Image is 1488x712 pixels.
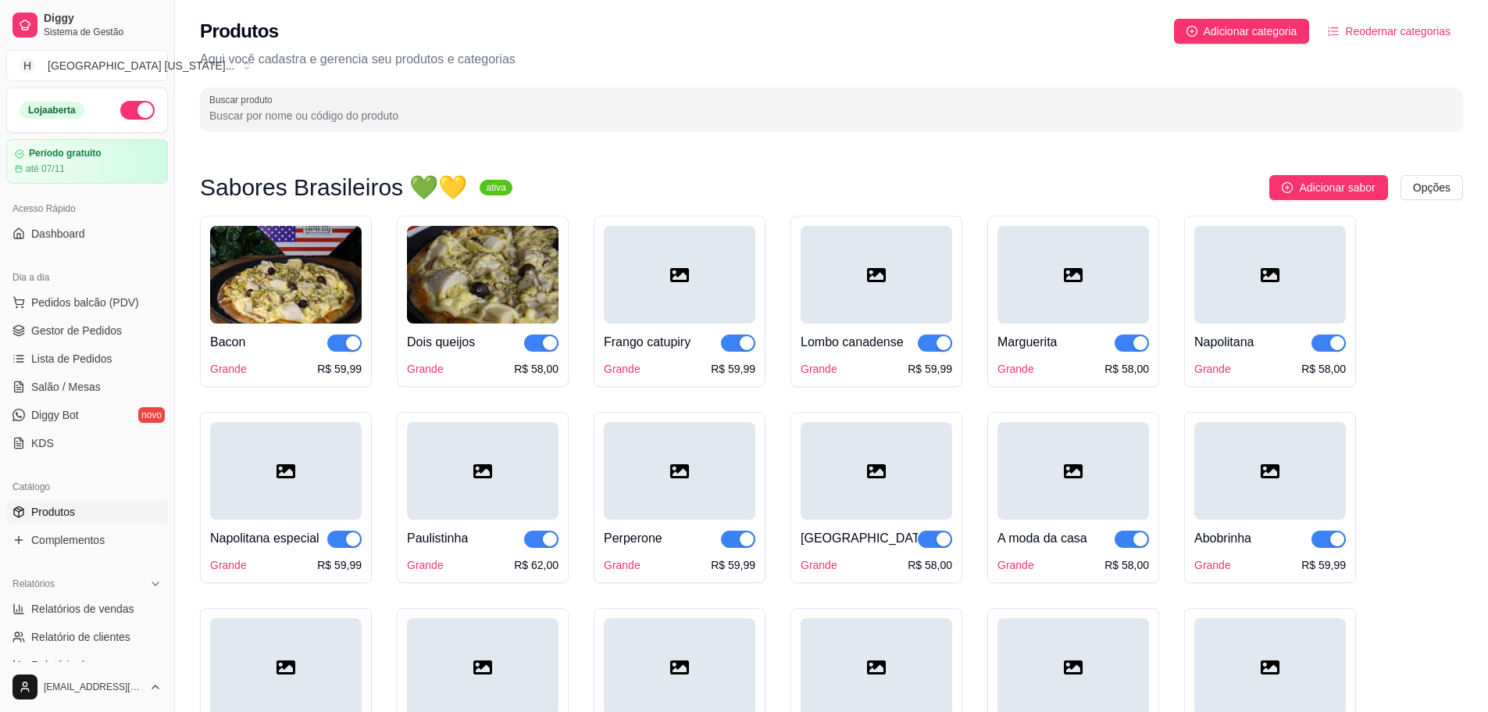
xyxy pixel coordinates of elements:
div: Paulistinha [407,529,468,548]
div: Dia a dia [6,265,168,290]
span: KDS [31,435,54,451]
span: Relatórios [12,578,55,590]
span: Adicionar sabor [1299,179,1375,196]
div: Napolitana especial [210,529,319,548]
a: Salão / Mesas [6,374,168,399]
button: [EMAIL_ADDRESS][DOMAIN_NAME] [6,668,168,706]
div: R$ 58,00 [514,361,558,377]
div: [GEOGRAPHIC_DATA] [801,529,918,548]
span: Diggy Bot [31,407,79,423]
span: Gestor de Pedidos [31,323,122,338]
span: Diggy [44,12,162,26]
div: R$ 59,99 [317,557,362,573]
span: Sistema de Gestão [44,26,162,38]
article: até 07/11 [26,163,65,175]
div: R$ 58,00 [1104,557,1149,573]
div: Grande [997,557,1034,573]
span: Opções [1413,179,1451,196]
div: Grande [407,361,444,377]
a: Gestor de Pedidos [6,318,168,343]
button: Adicionar sabor [1269,175,1387,200]
span: Dashboard [31,226,85,242]
div: Marguerita [997,333,1057,352]
span: [EMAIL_ADDRESS][DOMAIN_NAME] [44,681,143,693]
a: DiggySistema de Gestão [6,6,168,44]
div: A moda da casa [997,529,1087,548]
span: Reodernar categorias [1345,23,1451,40]
div: R$ 58,00 [1301,361,1346,377]
button: Pedidos balcão (PDV) [6,290,168,315]
span: Relatório de mesas [31,657,126,673]
button: Adicionar categoria [1174,19,1310,44]
div: R$ 58,00 [908,557,952,573]
div: Lombo canadense [801,333,904,352]
div: R$ 58,00 [1104,361,1149,377]
span: Salão / Mesas [31,379,101,395]
div: Abobrinha [1194,529,1251,548]
div: Grande [210,557,247,573]
div: Grande [997,361,1034,377]
span: H [20,58,35,73]
a: Relatório de clientes [6,624,168,649]
a: Complementos [6,528,168,553]
img: product-image [407,226,558,324]
a: Relatórios de vendas [6,596,168,621]
span: Complementos [31,532,105,548]
div: Dois queijos [407,333,475,352]
a: KDS [6,431,168,456]
div: [GEOGRAPHIC_DATA] [US_STATE] ... [48,58,234,73]
h2: Produtos [200,19,279,44]
div: Frango catupiry [604,333,690,352]
article: Período gratuito [29,148,102,159]
div: Grande [801,361,837,377]
div: R$ 59,99 [711,361,755,377]
div: Grande [801,557,837,573]
button: Opções [1401,175,1463,200]
label: Buscar produto [209,93,278,106]
button: Alterar Status [120,101,155,120]
span: ordered-list [1328,26,1339,37]
span: Pedidos balcão (PDV) [31,295,139,310]
h3: Sabores Brasileiros 💚💛 [200,178,467,197]
a: Diggy Botnovo [6,403,168,428]
div: R$ 59,99 [317,361,362,377]
div: R$ 59,99 [1301,557,1346,573]
div: Grande [1194,557,1231,573]
div: Grande [604,557,641,573]
span: Relatório de clientes [31,629,130,645]
div: Catálogo [6,474,168,499]
div: Perperone [604,529,662,548]
img: product-image [210,226,362,324]
span: Adicionar categoria [1204,23,1297,40]
div: R$ 59,99 [711,557,755,573]
div: R$ 59,99 [908,361,952,377]
span: plus-circle [1282,182,1293,193]
sup: ativa [480,180,512,195]
div: R$ 62,00 [514,557,558,573]
div: Grande [407,557,444,573]
span: Produtos [31,504,75,520]
div: Grande [210,361,247,377]
a: Período gratuitoaté 07/11 [6,139,168,184]
a: Produtos [6,499,168,524]
a: Relatório de mesas [6,653,168,678]
p: Aqui você cadastra e gerencia seu produtos e categorias [200,50,1463,69]
span: Lista de Pedidos [31,351,112,367]
button: Select a team [6,50,168,81]
button: Reodernar categorias [1315,19,1463,44]
div: Grande [604,361,641,377]
div: Napolitana [1194,333,1254,352]
div: Grande [1194,361,1231,377]
a: Lista de Pedidos [6,346,168,371]
div: Bacon [210,333,245,352]
span: plus-circle [1186,26,1197,37]
div: Loja aberta [20,102,84,119]
div: Acesso Rápido [6,196,168,221]
input: Buscar produto [209,108,1454,123]
a: Dashboard [6,221,168,246]
span: Relatórios de vendas [31,601,134,617]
